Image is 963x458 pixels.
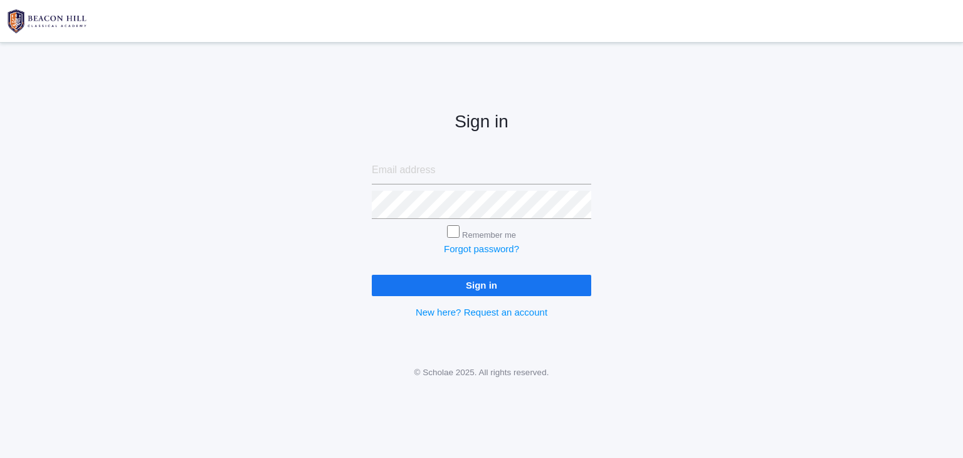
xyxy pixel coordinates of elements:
a: Forgot password? [444,243,519,254]
h2: Sign in [372,112,591,132]
input: Email address [372,156,591,184]
input: Sign in [372,275,591,296]
a: New here? Request an account [416,307,547,317]
label: Remember me [462,230,516,240]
